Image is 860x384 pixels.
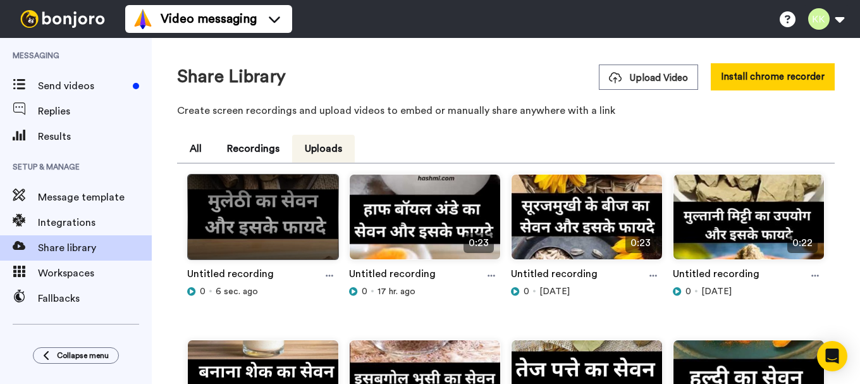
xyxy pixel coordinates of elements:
a: Untitled recording [511,266,598,285]
img: bj-logo-header-white.svg [15,10,110,28]
a: Untitled recording [349,266,436,285]
button: Collapse menu [33,347,119,364]
span: 0:22 [787,233,818,253]
button: Install chrome recorder [711,63,835,90]
button: All [177,135,214,163]
img: 573dceaf-5c97-4661-b169-8e3a9b1d16dd_thumbnail_source_1755865446.jpg [673,175,824,270]
span: Send videos [38,78,128,94]
span: Fallbacks [38,291,152,306]
span: 0 [200,285,206,298]
span: Share library [38,240,152,256]
button: Upload Video [599,65,698,90]
span: 0 [362,285,367,298]
div: 6 sec. ago [187,285,339,298]
img: c6de142a-378e-47d5-b407-6ae76831bd6d_thumbnail_source_1756182989.jpg [512,175,662,270]
span: 0:23 [464,233,494,253]
span: Workspaces [38,266,152,281]
span: 0 [685,285,691,298]
img: 6f220c8a-869e-4cb1-98b8-53e10ae85fa7_thumbnail_source_1756209578.jpg [350,175,500,270]
a: Untitled recording [187,266,274,285]
a: Untitled recording [673,266,759,285]
span: 0:23 [625,233,656,253]
div: [DATE] [511,285,663,298]
div: [DATE] [673,285,825,298]
span: Message template [38,190,152,205]
span: 0 [524,285,529,298]
span: Collapse menu [57,350,109,361]
div: 17 hr. ago [349,285,501,298]
span: Integrations [38,215,152,230]
h1: Share Library [177,67,286,87]
button: Uploads [292,135,355,163]
button: Recordings [214,135,292,163]
p: Create screen recordings and upload videos to embed or manually share anywhere with a link [177,103,835,118]
div: Open Intercom Messenger [817,341,847,371]
span: Results [38,129,152,144]
span: Video messaging [161,10,257,28]
span: Replies [38,104,152,119]
img: ecb7bbdf-2c91-4ee2-9d33-53eb73be5b9f_thumbnail_source_1756272931.jpg [188,175,338,270]
img: vm-color.svg [133,9,153,29]
span: Upload Video [609,71,688,85]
